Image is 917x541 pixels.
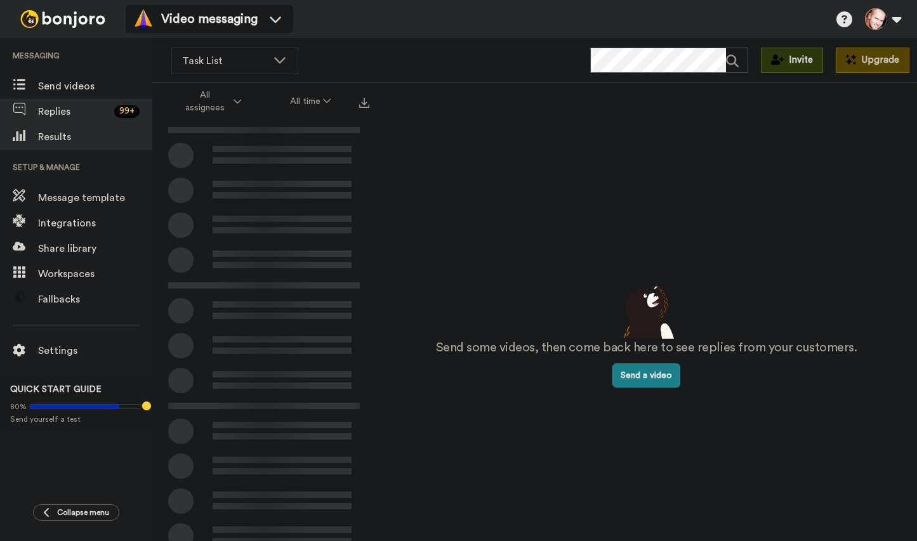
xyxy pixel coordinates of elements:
span: Integrations [38,216,152,231]
button: All time [266,90,356,113]
div: Tooltip anchor [141,400,152,412]
span: Send videos [38,79,152,94]
span: 80% [10,401,27,412]
img: export.svg [359,98,369,108]
a: Send a video [612,371,680,380]
button: All assignees [155,84,266,119]
div: 99 + [114,105,140,118]
button: Upgrade [836,48,909,73]
p: Send some videos, then come back here to see replies from your customers. [436,339,857,357]
span: Replies [38,104,109,119]
span: Collapse menu [57,507,109,518]
span: Fallbacks [38,292,152,307]
span: Video messaging [161,10,258,28]
button: Collapse menu [33,504,119,521]
span: Results [38,129,152,145]
button: Export all results that match these filters now. [355,92,373,111]
span: Settings [38,343,152,358]
button: Invite [761,48,823,73]
span: Task List [182,53,267,68]
img: results-emptystates.png [615,280,678,339]
span: QUICK START GUIDE [10,385,102,394]
span: Share library [38,241,152,256]
span: Workspaces [38,266,152,282]
button: Send a video [612,363,680,388]
span: Send yourself a test [10,414,142,424]
span: All assignees [180,89,231,114]
img: bj-logo-header-white.svg [15,10,110,28]
span: Message template [38,190,152,205]
img: vm-color.svg [133,9,154,29]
